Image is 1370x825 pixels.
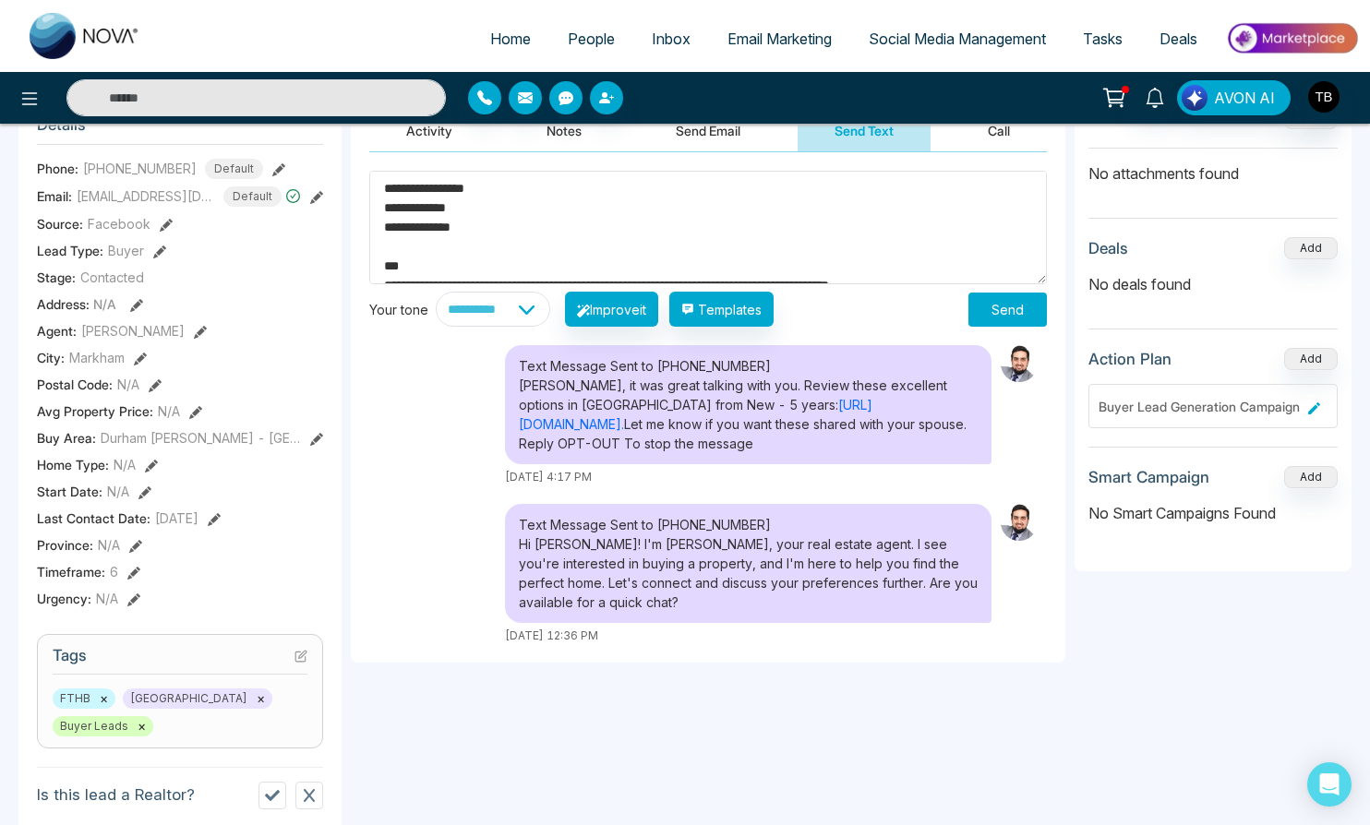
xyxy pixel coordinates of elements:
[727,30,832,48] span: Email Marketing
[568,30,615,48] span: People
[1284,348,1338,370] button: Add
[1088,239,1128,257] h3: Deals
[205,159,263,179] span: Default
[93,296,116,312] span: N/A
[1064,21,1141,56] a: Tasks
[114,455,136,474] span: N/A
[669,292,774,327] button: Templates
[639,110,777,151] button: Send Email
[37,268,76,287] span: Stage:
[37,589,91,608] span: Urgency :
[1182,85,1208,111] img: Lead Flow
[53,646,307,675] h3: Tags
[107,482,129,501] span: N/A
[565,292,658,327] button: Improveit
[155,508,198,528] span: [DATE]
[37,401,153,421] span: Avg Property Price :
[1088,502,1338,524] p: No Smart Campaigns Found
[37,783,195,807] p: Is this lead a Realtor?
[257,690,265,707] button: ×
[37,375,113,394] span: Postal Code :
[968,293,1047,327] button: Send
[69,348,125,367] span: Markham
[1141,21,1216,56] a: Deals
[37,562,105,581] span: Timeframe :
[100,690,108,707] button: ×
[652,30,691,48] span: Inbox
[117,375,139,394] span: N/A
[101,428,301,448] span: Durham [PERSON_NAME] - [GEOGRAPHIC_DATA]
[83,159,197,178] span: [PHONE_NUMBER]
[37,241,103,260] span: Lead Type:
[37,455,109,474] span: Home Type :
[37,159,78,178] span: Phone:
[123,688,272,709] span: [GEOGRAPHIC_DATA]
[1308,81,1340,113] img: User Avatar
[549,21,633,56] a: People
[37,294,116,314] span: Address:
[37,186,72,206] span: Email:
[505,504,991,623] div: Text Message Sent to [PHONE_NUMBER] Hi [PERSON_NAME]! I'm [PERSON_NAME], your real estate agent. ...
[1225,18,1359,59] img: Market-place.gif
[80,268,144,287] span: Contacted
[37,535,93,555] span: Province :
[96,589,118,608] span: N/A
[1284,237,1338,259] button: Add
[77,186,215,206] span: [EMAIL_ADDRESS][DOMAIN_NAME]
[1001,345,1038,382] img: Sender
[88,214,150,233] span: Facebook
[158,401,180,421] span: N/A
[1284,466,1338,488] button: Add
[81,321,185,341] span: [PERSON_NAME]
[1088,149,1338,185] p: No attachments found
[30,13,140,59] img: Nova CRM Logo
[1307,762,1352,807] div: Open Intercom Messenger
[110,562,118,581] span: 6
[1177,80,1291,115] button: AVON AI
[505,469,991,485] div: [DATE] 4:17 PM
[37,115,323,144] h3: Details
[37,214,83,233] span: Source:
[798,110,931,151] button: Send Text
[98,535,120,555] span: N/A
[505,345,991,464] div: Text Message Sent to [PHONE_NUMBER] [PERSON_NAME], it was great talking with you. Review these ex...
[369,300,436,319] div: Your tone
[369,110,489,151] button: Activity
[1001,504,1038,541] img: Sender
[108,241,144,260] span: Buyer
[223,186,282,207] span: Default
[53,716,153,736] span: Buyer Leads
[37,482,102,501] span: Start Date :
[138,718,146,735] button: ×
[1160,30,1197,48] span: Deals
[37,428,96,448] span: Buy Area :
[510,110,619,151] button: Notes
[869,30,1046,48] span: Social Media Management
[490,30,531,48] span: Home
[37,321,77,341] span: Agent:
[1088,468,1209,486] h3: Smart Campaign
[1099,397,1301,416] div: Buyer Lead Generation Campaign
[37,508,150,528] span: Last Contact Date :
[633,21,709,56] a: Inbox
[1284,109,1338,125] span: Add
[472,21,549,56] a: Home
[1088,350,1172,368] h3: Action Plan
[1083,30,1123,48] span: Tasks
[505,628,991,644] div: [DATE] 12:36 PM
[53,688,115,709] span: FTHB
[951,110,1047,151] button: Call
[1088,273,1338,295] p: No deals found
[709,21,850,56] a: Email Marketing
[1214,87,1275,109] span: AVON AI
[850,21,1064,56] a: Social Media Management
[37,348,65,367] span: City :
